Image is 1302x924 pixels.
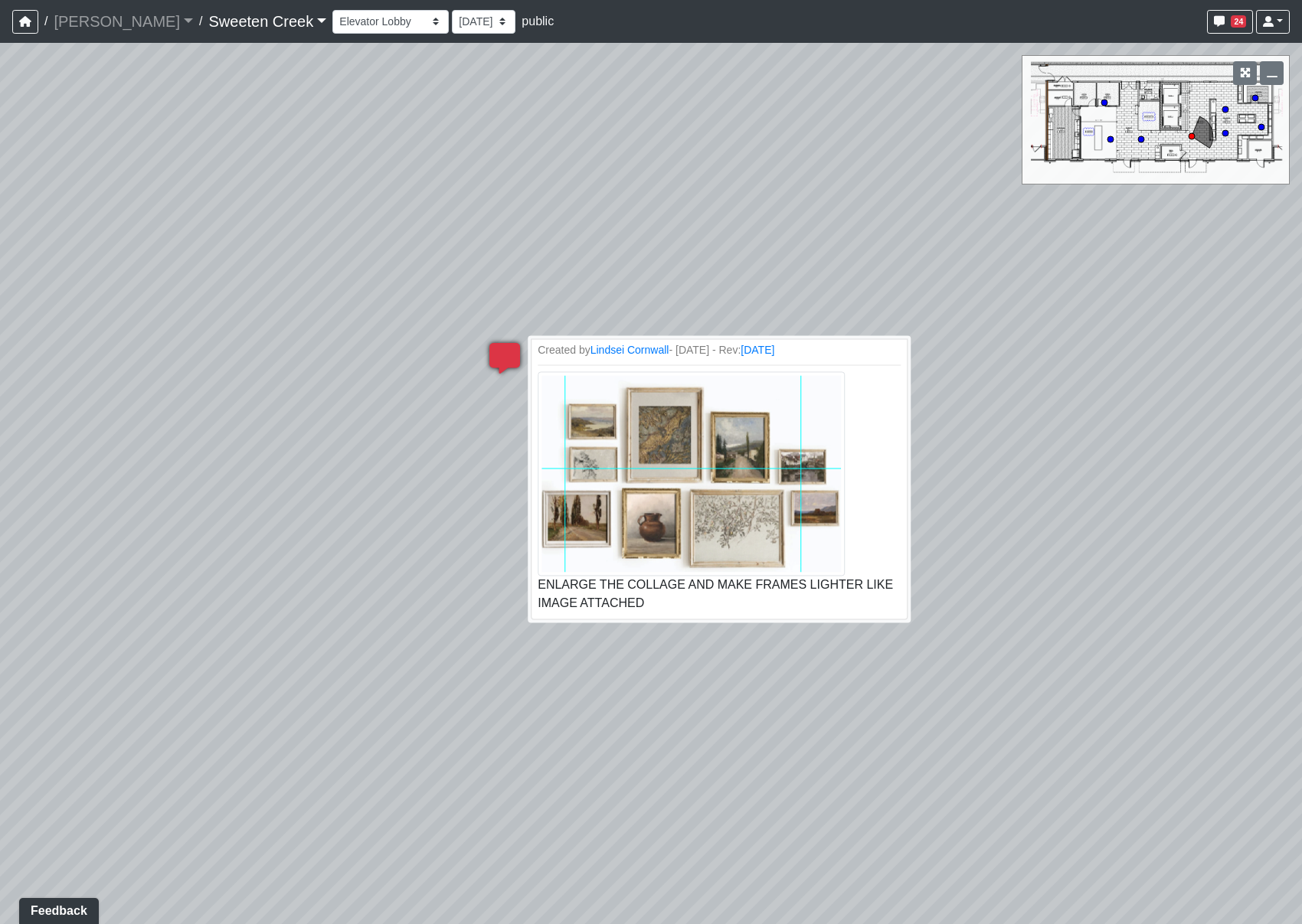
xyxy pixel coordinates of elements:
a: Sweeten Creek [208,6,326,37]
span: public [522,15,554,28]
a: [PERSON_NAME] [54,6,193,37]
a: Lindsei Cornwall [590,344,669,356]
span: / [193,6,208,37]
a: [DATE] [741,344,774,356]
span: / [38,6,54,37]
span: 24 [1231,15,1246,28]
img: cvLFzSsBikXB8R1PHxgBLa.png [538,371,845,576]
button: 24 [1207,10,1253,34]
small: Created by - [DATE] - Rev: [538,342,901,358]
iframe: Ybug feedback widget [11,893,102,924]
span: ENLARGE THE COLLAGE AND MAKE FRAMES LIGHTER LIKE IMAGE ATTACHED [538,465,896,609]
